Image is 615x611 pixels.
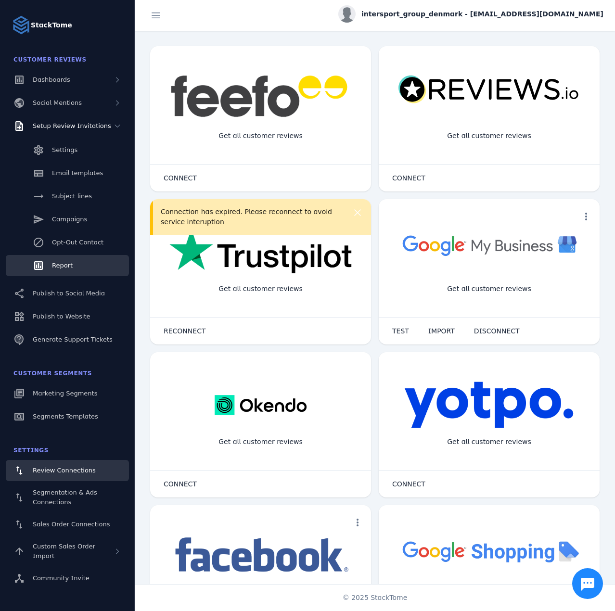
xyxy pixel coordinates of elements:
button: IMPORT [419,321,464,341]
a: Community Invite [6,568,129,589]
span: Dashboards [33,76,70,83]
button: DISCONNECT [464,321,529,341]
strong: StackTome [31,20,72,30]
span: CONNECT [392,481,425,487]
a: Segmentation & Ads Connections [6,483,129,512]
span: Social Mentions [33,99,82,106]
a: Publish to Social Media [6,283,129,304]
button: more [348,513,367,532]
div: Get all customer reviews [211,429,310,455]
div: Get all customer reviews [439,276,539,302]
span: CONNECT [164,175,197,181]
img: feefo.png [169,75,352,117]
span: IMPORT [428,328,455,334]
span: RECONNECT [164,328,206,334]
a: Segments Templates [6,406,129,427]
img: Logo image [12,15,31,35]
span: © 2025 StackTome [343,593,408,603]
span: CONNECT [392,175,425,181]
img: profile.jpg [338,5,356,23]
a: Marketing Segments [6,383,129,404]
button: TEST [383,321,419,341]
span: Setup Review Invitations [33,122,111,129]
button: more [577,207,596,226]
div: Get all customer reviews [439,123,539,149]
span: Subject lines [52,192,92,200]
a: Campaigns [6,209,129,230]
img: yotpo.png [404,381,574,429]
span: Settings [52,146,77,153]
a: Opt-Out Contact [6,232,129,253]
button: CONNECT [383,474,435,494]
span: Community Invite [33,574,90,582]
span: CONNECT [164,481,197,487]
button: CONNECT [154,168,206,188]
a: Report [6,255,129,276]
a: Publish to Website [6,306,129,327]
span: Generate Support Tickets [33,336,113,343]
button: CONNECT [154,474,206,494]
span: Opt-Out Contact [52,239,103,246]
a: Generate Support Tickets [6,329,129,350]
a: Email templates [6,163,129,184]
span: Report [52,262,73,269]
img: okendo.webp [215,381,307,429]
a: Sales Order Connections [6,514,129,535]
div: Get all customer reviews [439,429,539,455]
span: Segments Templates [33,413,98,420]
span: Marketing Segments [33,390,97,397]
span: Custom Sales Order Import [33,543,95,560]
img: trustpilot.png [169,228,352,275]
a: Settings [6,140,129,161]
button: RECONNECT [154,321,216,341]
span: Email templates [52,169,103,177]
span: Settings [13,447,49,454]
span: Review Connections [33,467,96,474]
img: facebook.png [169,534,352,577]
img: googleshopping.png [398,534,580,568]
div: Connection has expired. Please reconnect to avoid service interuption [161,207,343,227]
span: intersport_group_denmark - [EMAIL_ADDRESS][DOMAIN_NAME] [361,9,603,19]
span: Publish to Website [33,313,90,320]
span: Campaigns [52,216,87,223]
span: Customer Segments [13,370,92,377]
span: Segmentation & Ads Connections [33,489,97,506]
span: TEST [392,328,409,334]
div: Get all customer reviews [211,123,310,149]
div: Import Products from Google [432,582,546,608]
div: Get all customer reviews [211,276,310,302]
button: CONNECT [383,168,435,188]
span: Sales Order Connections [33,521,110,528]
img: reviewsio.svg [398,75,580,104]
span: DISCONNECT [474,328,520,334]
a: Review Connections [6,460,129,481]
span: Customer Reviews [13,56,87,63]
span: Publish to Social Media [33,290,105,297]
img: googlebusiness.png [398,228,580,262]
a: Subject lines [6,186,129,207]
button: intersport_group_denmark - [EMAIL_ADDRESS][DOMAIN_NAME] [338,5,603,23]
